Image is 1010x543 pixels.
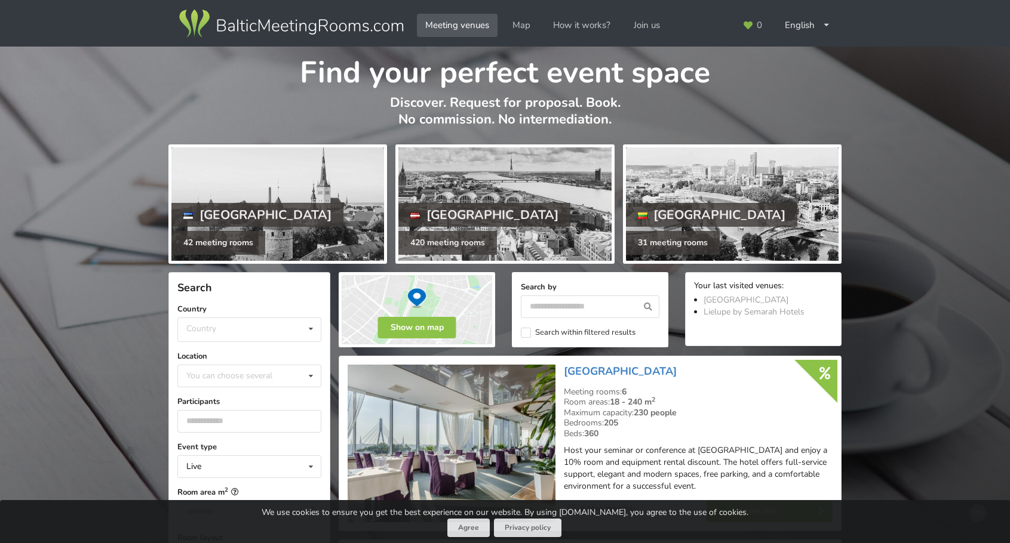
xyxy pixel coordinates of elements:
div: Country [186,323,216,334]
sup: 2 [652,395,655,404]
div: 420 meeting rooms [398,231,497,255]
a: [GEOGRAPHIC_DATA] 31 meeting rooms [623,144,842,264]
a: [GEOGRAPHIC_DATA] 42 meeting rooms [168,144,387,264]
span: 0 [757,21,762,30]
label: Room area m [177,486,321,498]
button: Show on map [378,317,456,338]
div: English [776,14,839,37]
span: Search [177,280,212,295]
a: Lielupe by Semarah Hotels [704,306,805,317]
a: Join us [625,14,668,37]
div: [GEOGRAPHIC_DATA] [171,203,343,227]
a: Meeting venues [417,14,498,37]
div: Meeting rooms: [564,387,833,397]
a: [GEOGRAPHIC_DATA] 420 meeting rooms [395,144,614,264]
div: Room areas: [564,397,833,408]
p: Discover. Request for proposal. Book. No commission. No intermediation. [168,94,842,140]
a: Privacy policy [494,519,561,537]
div: [GEOGRAPHIC_DATA] [398,203,570,227]
label: Location [177,350,321,362]
div: 31 meeting rooms [626,231,720,255]
div: [GEOGRAPHIC_DATA] [626,203,798,227]
label: Participants [177,396,321,408]
label: Country [177,303,321,315]
strong: 18 - 240 m [610,396,655,408]
div: Your last visited venues: [694,281,833,292]
strong: 360 [584,428,598,439]
sup: 2 [225,486,228,493]
strong: 6 [622,386,627,397]
a: [GEOGRAPHIC_DATA] [704,294,788,306]
a: [GEOGRAPHIC_DATA] [564,364,677,378]
div: Maximum capacity: [564,408,833,418]
label: Search within filtered results [521,328,636,338]
strong: 205 [604,417,618,428]
h1: Find your perfect event space [168,47,842,92]
div: Live [186,462,201,471]
div: Bedrooms: [564,418,833,428]
strong: 230 people [634,407,677,418]
img: Hotel | Riga | Riga Islande Hotel [348,365,555,523]
button: Agree [447,519,490,537]
a: How it works? [545,14,619,37]
div: 42 meeting rooms [171,231,265,255]
div: Beds: [564,428,833,439]
img: Baltic Meeting Rooms [177,7,406,41]
div: You can choose several [183,369,299,382]
label: Search by [521,281,659,293]
p: Host your seminar or conference at [GEOGRAPHIC_DATA] and enjoy a 10% room and equipment rental di... [564,445,833,492]
a: Map [504,14,539,37]
img: Show on map [339,272,495,347]
label: Event type [177,441,321,453]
